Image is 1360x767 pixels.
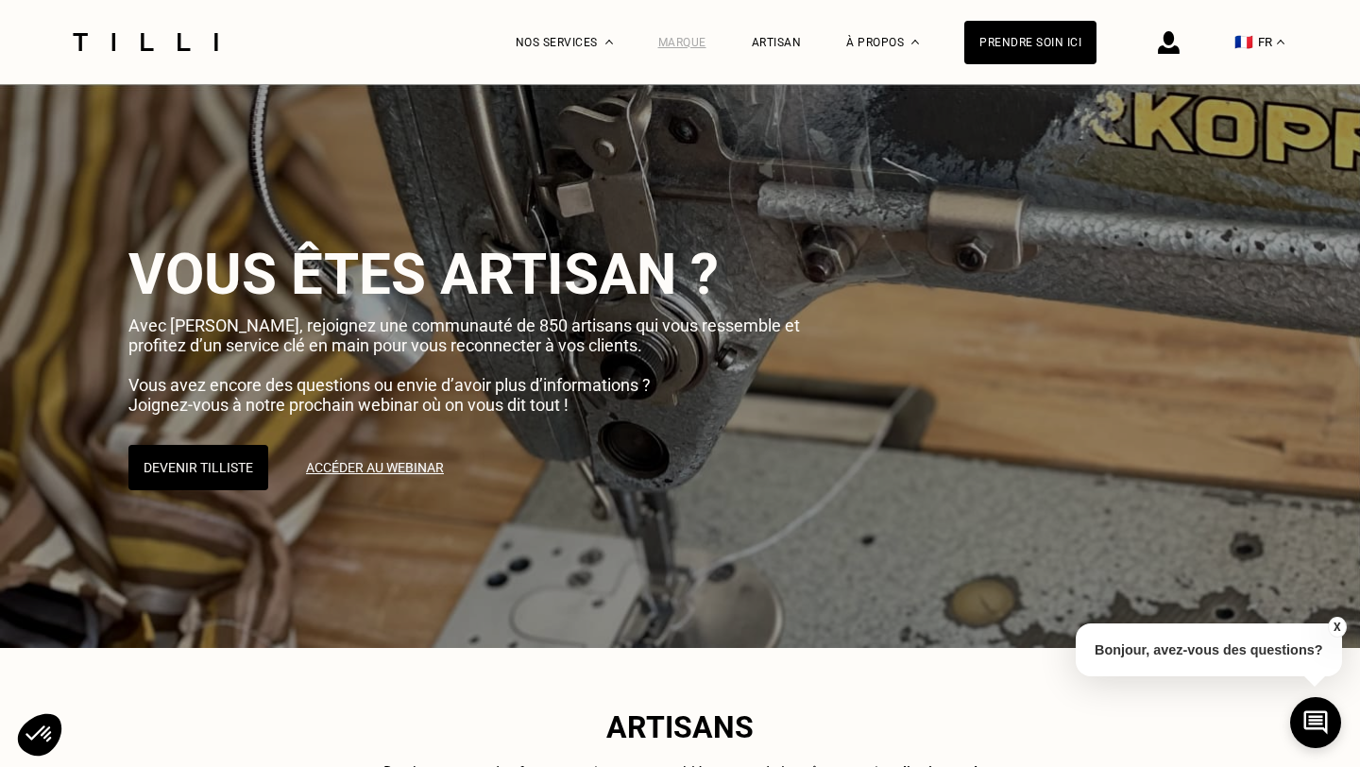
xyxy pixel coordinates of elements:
img: Menu déroulant [605,40,613,44]
span: Joignez-vous à notre prochain webinar où on vous dit tout ! [128,395,569,415]
a: Prendre soin ici [964,21,1096,64]
span: Vous êtes artisan ? [128,241,719,308]
span: Vous avez encore des questions ou envie d’avoir plus d’informations ? [128,375,651,395]
img: Logo du service de couturière Tilli [66,33,225,51]
button: X [1327,617,1346,638]
span: 🇫🇷 [1234,33,1253,51]
a: Marque [658,36,706,49]
button: Devenir Tilliste [128,445,268,490]
a: Artisan [752,36,802,49]
img: Menu déroulant à propos [911,40,919,44]
a: Accéder au webinar [291,445,459,490]
span: Artisans [606,709,754,745]
p: Bonjour, avez-vous des questions? [1076,623,1342,676]
span: Avec [PERSON_NAME], rejoignez une communauté de 850 artisans qui vous ressemble et profitez d’un ... [128,315,800,355]
img: menu déroulant [1277,40,1284,44]
img: icône connexion [1158,31,1180,54]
